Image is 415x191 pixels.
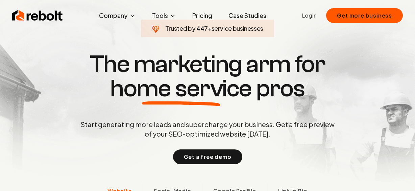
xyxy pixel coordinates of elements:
[173,149,242,164] button: Get a free demo
[165,24,195,32] span: Trusted by
[212,24,264,32] span: service businesses
[223,9,272,22] a: Case Studies
[187,9,218,22] a: Pricing
[79,120,336,139] p: Start generating more leads and supercharge your business. Get a free preview of your SEO-optimiz...
[45,52,370,101] h1: The marketing arm for pros
[196,24,208,33] span: 447
[302,11,317,20] a: Login
[110,76,252,101] span: home service
[208,24,212,32] span: +
[326,8,403,23] button: Get more business
[94,9,141,22] button: Company
[147,9,181,22] button: Tools
[12,9,63,22] img: Rebolt Logo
